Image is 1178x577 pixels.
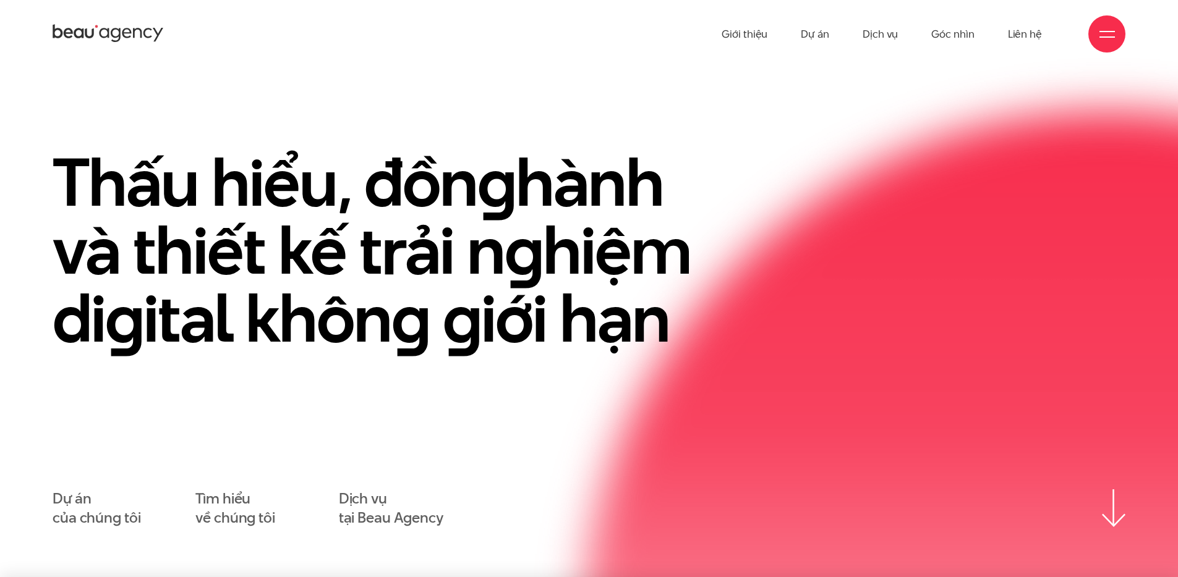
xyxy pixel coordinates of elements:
h1: Thấu hiểu, đồn hành và thiết kế trải n hiệm di ital khôn iới hạn [53,148,733,352]
en: g [391,272,430,364]
a: Tìm hiểuvề chúng tôi [195,489,275,528]
a: Dịch vụtại Beau Agency [339,489,443,528]
en: g [443,272,481,364]
en: g [477,136,516,229]
a: Dự áncủa chúng tôi [53,489,140,528]
en: g [505,204,543,297]
en: g [105,272,143,364]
